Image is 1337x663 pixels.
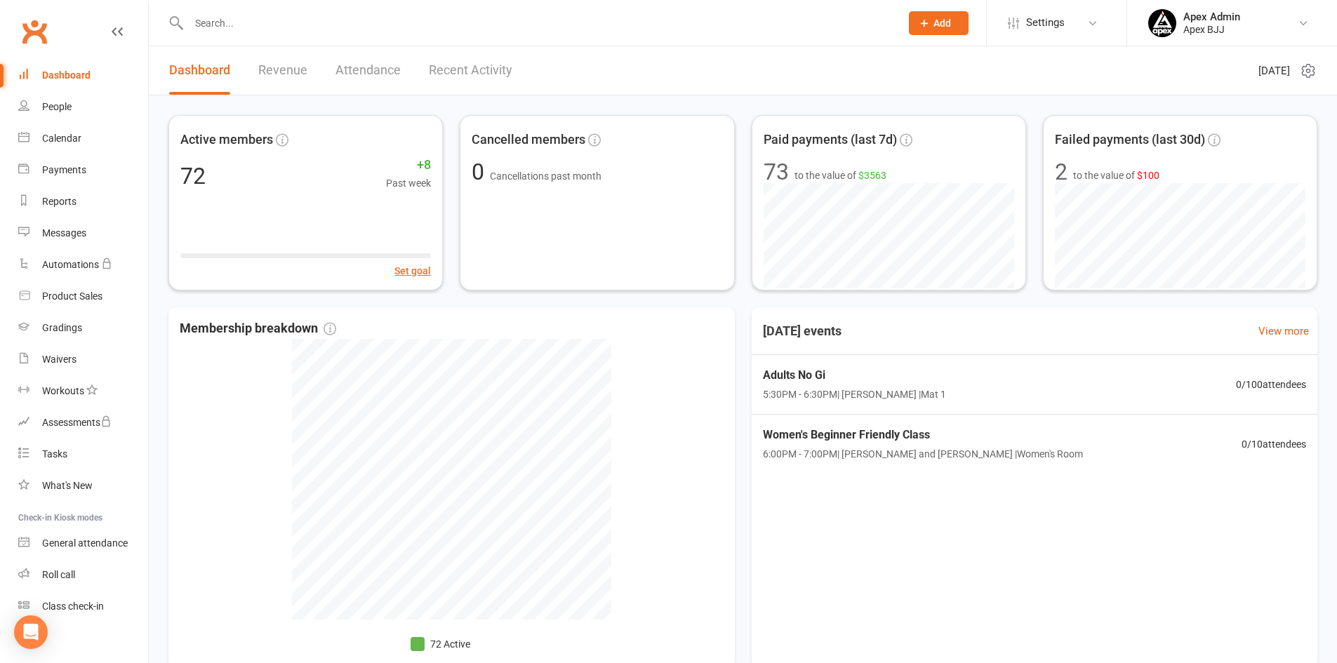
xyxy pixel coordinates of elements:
a: Roll call [18,559,148,591]
div: Apex Admin [1183,11,1240,23]
div: Automations [42,259,99,270]
a: Dashboard [169,46,230,95]
a: What's New [18,470,148,502]
span: 6:00PM - 7:00PM | [PERSON_NAME] and [PERSON_NAME] | Women's Room [763,446,1083,462]
span: +8 [386,155,431,175]
a: Workouts [18,375,148,407]
div: Class check-in [42,601,104,612]
div: Gradings [42,322,82,333]
a: Calendar [18,123,148,154]
a: Attendance [335,46,401,95]
a: Waivers [18,344,148,375]
a: People [18,91,148,123]
div: Workouts [42,385,84,396]
a: Revenue [258,46,307,95]
div: 2 [1055,161,1067,183]
div: 72 [180,165,206,187]
div: Tasks [42,448,67,460]
span: Paid payments (last 7d) [764,130,897,150]
span: Active members [180,130,273,150]
a: Reports [18,186,148,217]
div: Product Sales [42,290,102,302]
button: Set goal [394,263,431,279]
a: Tasks [18,438,148,470]
span: 0 [472,159,490,185]
div: Open Intercom Messenger [14,615,48,649]
span: $100 [1137,170,1159,181]
span: Cancellations past month [490,170,601,182]
a: Assessments [18,407,148,438]
span: 5:30PM - 6:30PM | [PERSON_NAME] | Mat 1 [763,387,946,402]
span: 0 / 10 attendees [1242,436,1306,452]
input: Search... [185,13,891,33]
span: [DATE] [1258,62,1290,79]
span: Cancelled members [472,130,585,150]
span: Past week [386,175,431,191]
a: Recent Activity [429,46,512,95]
a: Automations [18,249,148,281]
img: thumb_image1745496852.png [1148,9,1176,37]
div: Calendar [42,133,81,144]
a: Gradings [18,312,148,344]
h3: [DATE] events [752,319,853,344]
div: Waivers [42,354,77,365]
div: Roll call [42,569,75,580]
div: 73 [764,161,789,183]
span: Women's Beginner Friendly Class [763,426,1083,444]
div: Reports [42,196,77,207]
div: General attendance [42,537,128,549]
span: Add [933,18,951,29]
a: Messages [18,217,148,249]
span: Adults No Gi [763,366,946,384]
span: to the value of [794,168,886,183]
button: Add [909,11,969,35]
div: Payments [42,164,86,175]
li: 72 Active [411,636,470,652]
div: Messages [42,227,86,239]
span: 0 / 100 attendees [1236,377,1306,392]
a: Class kiosk mode [18,591,148,622]
div: Assessments [42,417,112,428]
a: Payments [18,154,148,186]
a: View more [1258,323,1309,340]
div: Dashboard [42,69,91,81]
div: What's New [42,480,93,491]
span: Failed payments (last 30d) [1055,130,1205,150]
span: $3563 [858,170,886,181]
a: Product Sales [18,281,148,312]
div: People [42,101,72,112]
a: Clubworx [17,14,52,49]
a: Dashboard [18,60,148,91]
span: to the value of [1073,168,1159,183]
span: Membership breakdown [180,319,336,339]
span: Settings [1026,7,1065,39]
div: Apex BJJ [1183,23,1240,36]
a: General attendance kiosk mode [18,528,148,559]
